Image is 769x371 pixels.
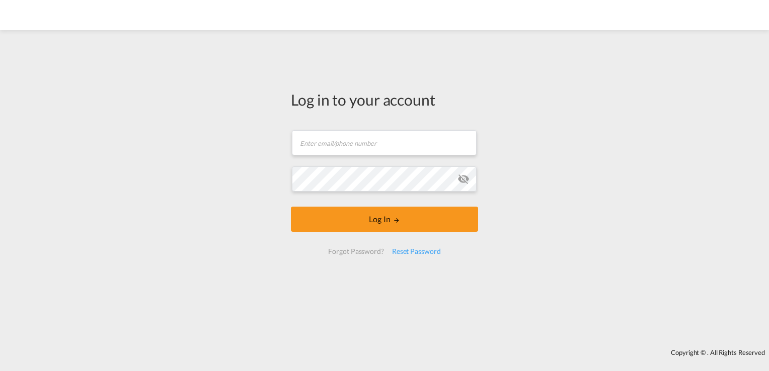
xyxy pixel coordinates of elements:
div: Log in to your account [291,89,478,110]
md-icon: icon-eye-off [457,173,470,185]
div: Forgot Password? [324,242,388,260]
input: Enter email/phone number [292,130,477,155]
div: Reset Password [388,242,445,260]
button: LOGIN [291,207,478,232]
